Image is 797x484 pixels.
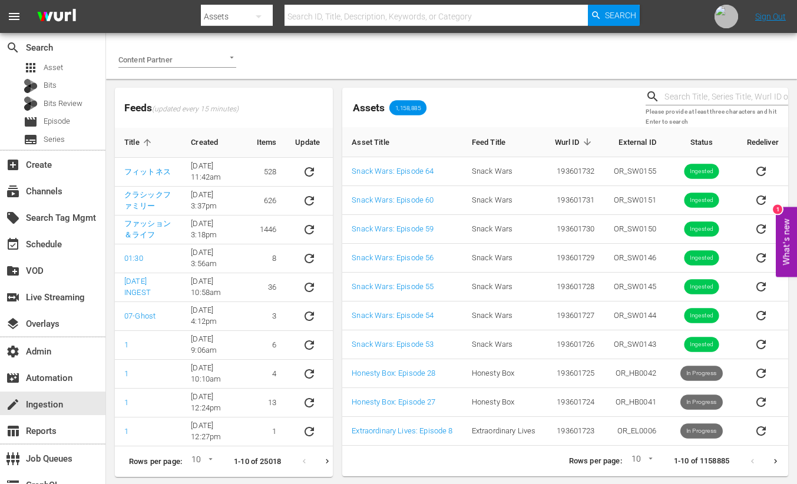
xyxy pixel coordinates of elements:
[462,388,545,417] td: Honesty Box
[181,331,247,360] td: [DATE] 9:06am
[776,207,797,277] button: Open Feedback Widget
[352,426,452,435] a: Extraordinary Lives: Episode 8
[352,167,434,175] a: Snack Wars: Episode 64
[715,5,738,28] img: photo.jpg
[680,398,723,407] span: In Progress
[181,187,247,216] td: [DATE] 3:37pm
[604,301,666,330] td: OR_SW0144
[773,205,782,214] div: 1
[674,456,729,467] p: 1-10 of 1158885
[604,244,666,273] td: OR_SW0146
[545,388,604,417] td: 193601724
[545,330,604,359] td: 193601726
[124,398,128,407] a: 1
[152,105,239,114] span: (updated every 15 minutes)
[352,369,435,377] a: Honesty Box: Episode 28
[6,211,20,225] span: Search Tag Mgmt
[7,9,21,24] span: menu
[181,417,247,446] td: [DATE] 12:27pm
[684,254,719,263] span: Ingested
[604,127,666,157] th: External ID
[342,127,788,446] table: sticky table
[6,452,20,466] span: Job Queues
[462,127,545,157] th: Feed Title
[247,158,286,187] td: 528
[462,417,545,446] td: Extraordinary Lives
[545,273,604,301] td: 193601728
[352,311,434,320] a: Snack Wars: Episode 54
[6,317,20,331] span: Overlays
[316,450,339,473] button: Next page
[247,273,286,302] td: 36
[6,264,20,278] span: VOD
[462,301,545,330] td: Snack Wars
[462,359,545,388] td: Honesty Box
[115,128,333,446] table: sticky table
[24,115,38,129] span: Episode
[764,450,787,473] button: Next page
[6,344,20,359] span: Admin
[738,127,788,157] th: Redeliver
[6,290,20,304] span: Live Streaming
[247,417,286,446] td: 1
[462,157,545,186] td: Snack Wars
[181,273,247,302] td: [DATE] 10:58am
[191,137,233,148] span: Created
[234,456,281,468] p: 1-10 of 25018
[124,137,155,148] span: Title
[247,389,286,417] td: 13
[124,340,128,349] a: 1
[755,12,786,21] a: Sign Out
[684,196,719,205] span: Ingested
[247,360,286,389] td: 4
[664,88,788,106] input: Search Title, Series Title, Wurl ID or External ID
[352,282,434,291] a: Snack Wars: Episode 55
[352,397,435,406] a: Honesty Box: Episode 27
[627,452,655,470] div: 10
[569,456,622,467] p: Rows per page:
[462,215,545,244] td: Snack Wars
[462,186,545,215] td: Snack Wars
[462,273,545,301] td: Snack Wars
[545,417,604,446] td: 193601723
[604,388,666,417] td: OR_HB0041
[6,371,20,385] span: Automation
[124,219,171,239] a: ファッション＆ライフ
[604,417,666,446] td: OR_EL0006
[604,186,666,215] td: OR_SW0151
[129,456,182,468] p: Rows per page:
[124,427,128,436] a: 1
[181,216,247,244] td: [DATE] 3:18pm
[6,158,20,172] span: Create
[604,359,666,388] td: OR_HB0042
[555,137,595,147] span: Wurl ID
[286,128,333,158] th: Update
[115,98,333,118] span: Feeds
[124,190,171,210] a: クラシックファミリー
[605,5,636,26] span: Search
[24,79,38,93] div: Bits
[666,127,738,157] th: Status
[545,244,604,273] td: 193601729
[352,224,434,233] a: Snack Wars: Episode 59
[545,157,604,186] td: 193601732
[684,340,719,349] span: Ingested
[680,427,723,436] span: In Progress
[684,167,719,176] span: Ingested
[6,184,20,198] span: Channels
[181,302,247,331] td: [DATE] 4:12pm
[545,359,604,388] td: 193601725
[684,283,719,291] span: Ingested
[181,244,247,273] td: [DATE] 3:56am
[181,158,247,187] td: [DATE] 11:42am
[247,302,286,331] td: 3
[6,41,20,55] span: Search
[247,128,286,158] th: Items
[226,52,237,63] button: Open
[684,225,719,234] span: Ingested
[6,397,20,412] span: Ingestion
[44,62,63,74] span: Asset
[680,369,723,378] span: In Progress
[247,216,286,244] td: 1446
[604,215,666,244] td: OR_SW0150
